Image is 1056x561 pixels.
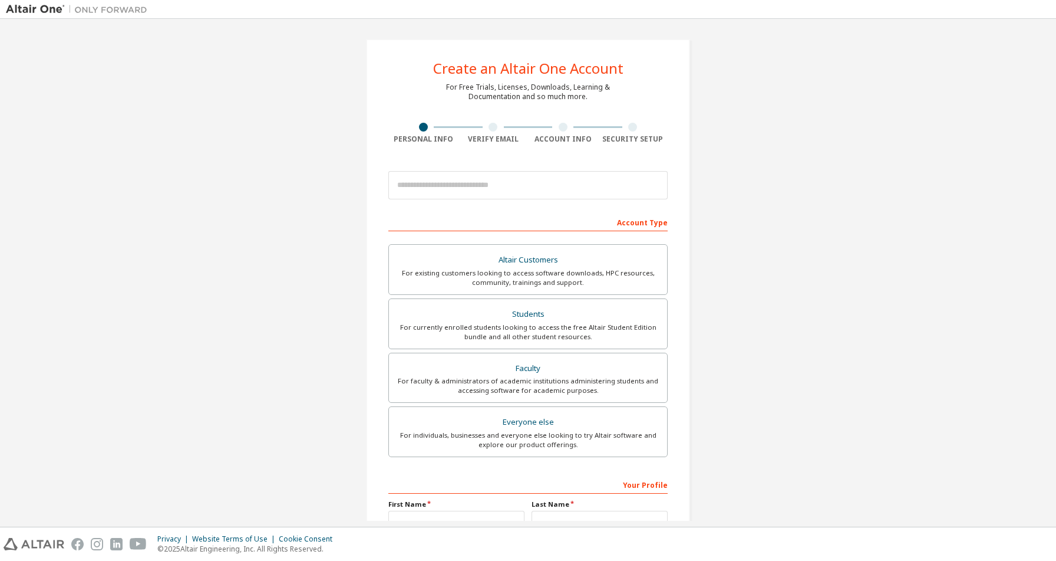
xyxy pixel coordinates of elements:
[396,252,660,268] div: Altair Customers
[598,134,668,144] div: Security Setup
[388,500,524,509] label: First Name
[279,534,339,544] div: Cookie Consent
[532,500,668,509] label: Last Name
[192,534,279,544] div: Website Terms of Use
[110,538,123,550] img: linkedin.svg
[157,534,192,544] div: Privacy
[388,134,458,144] div: Personal Info
[396,376,660,395] div: For faculty & administrators of academic institutions administering students and accessing softwa...
[71,538,84,550] img: facebook.svg
[91,538,103,550] img: instagram.svg
[396,414,660,431] div: Everyone else
[388,475,668,494] div: Your Profile
[388,212,668,231] div: Account Type
[130,538,147,550] img: youtube.svg
[4,538,64,550] img: altair_logo.svg
[458,134,529,144] div: Verify Email
[396,431,660,450] div: For individuals, businesses and everyone else looking to try Altair software and explore our prod...
[157,544,339,554] p: © 2025 Altair Engineering, Inc. All Rights Reserved.
[433,61,623,76] div: Create an Altair One Account
[446,83,610,101] div: For Free Trials, Licenses, Downloads, Learning & Documentation and so much more.
[528,134,598,144] div: Account Info
[396,306,660,323] div: Students
[6,4,153,15] img: Altair One
[396,323,660,342] div: For currently enrolled students looking to access the free Altair Student Edition bundle and all ...
[396,360,660,377] div: Faculty
[396,268,660,287] div: For existing customers looking to access software downloads, HPC resources, community, trainings ...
